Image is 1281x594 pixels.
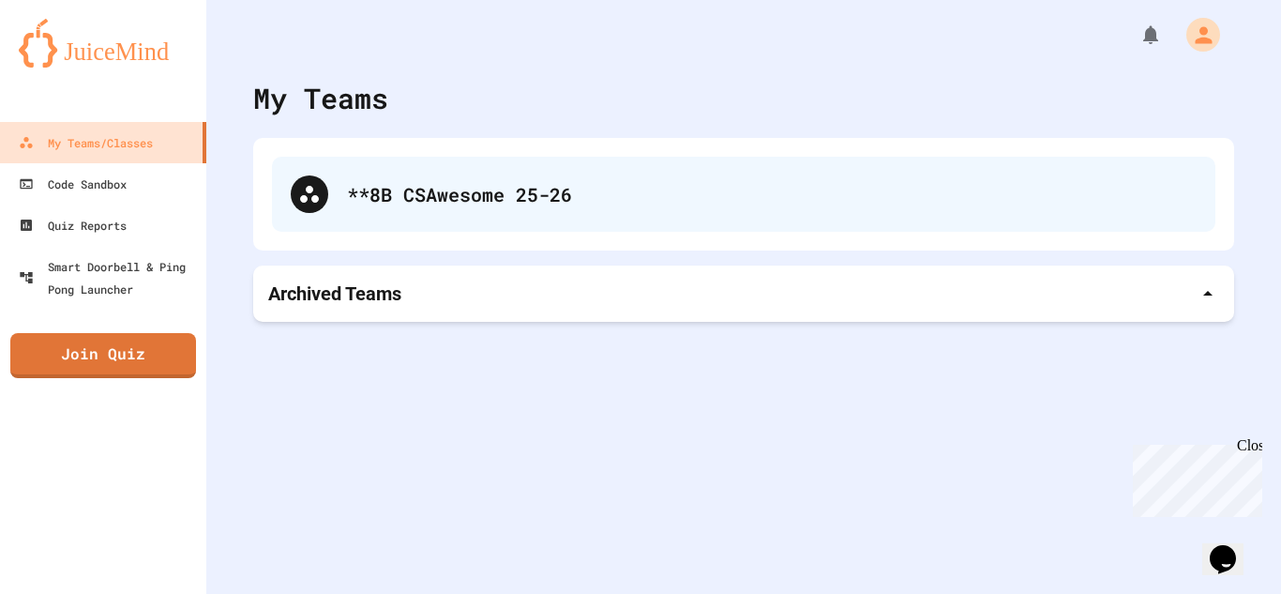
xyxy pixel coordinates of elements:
div: My Notifications [1105,19,1167,51]
div: Smart Doorbell & Ping Pong Launcher [19,255,199,300]
div: **8B CSAwesome 25-26 [272,157,1215,232]
div: My Teams/Classes [19,131,153,154]
div: Quiz Reports [19,214,127,236]
p: Archived Teams [268,281,401,307]
iframe: chat widget [1125,437,1262,517]
img: logo-orange.svg [19,19,188,68]
div: Chat with us now!Close [8,8,129,119]
div: My Teams [253,77,388,119]
iframe: chat widget [1202,519,1262,575]
div: Code Sandbox [19,173,127,195]
a: Join Quiz [10,333,196,378]
div: My Account [1167,13,1225,56]
div: **8B CSAwesome 25-26 [347,180,1197,208]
